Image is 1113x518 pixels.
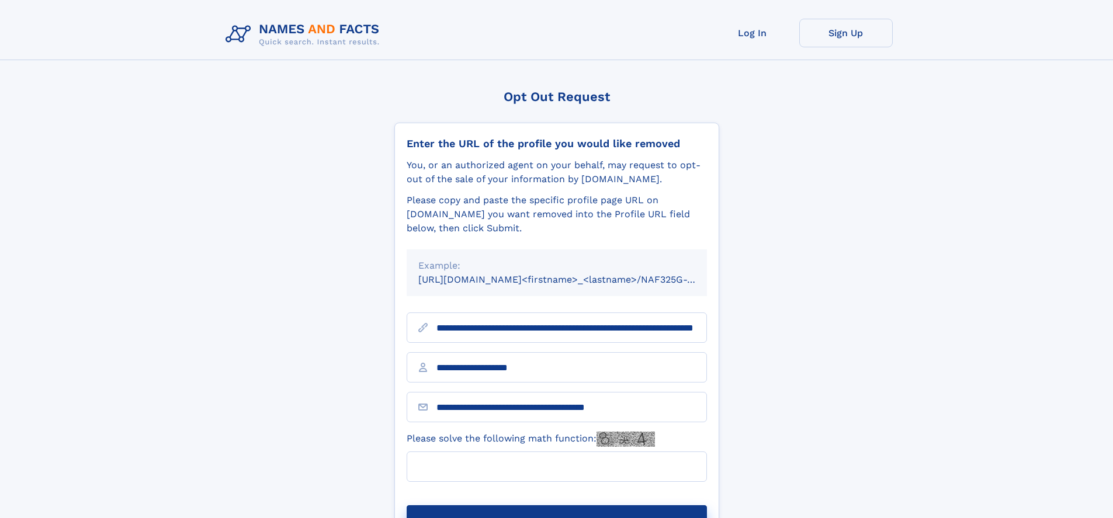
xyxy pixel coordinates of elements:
a: Sign Up [799,19,893,47]
a: Log In [706,19,799,47]
div: Opt Out Request [394,89,719,104]
small: [URL][DOMAIN_NAME]<firstname>_<lastname>/NAF325G-xxxxxxxx [418,274,729,285]
div: You, or an authorized agent on your behalf, may request to opt-out of the sale of your informatio... [407,158,707,186]
label: Please solve the following math function: [407,432,655,447]
div: Enter the URL of the profile you would like removed [407,137,707,150]
img: Logo Names and Facts [221,19,389,50]
div: Example: [418,259,695,273]
div: Please copy and paste the specific profile page URL on [DOMAIN_NAME] you want removed into the Pr... [407,193,707,235]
